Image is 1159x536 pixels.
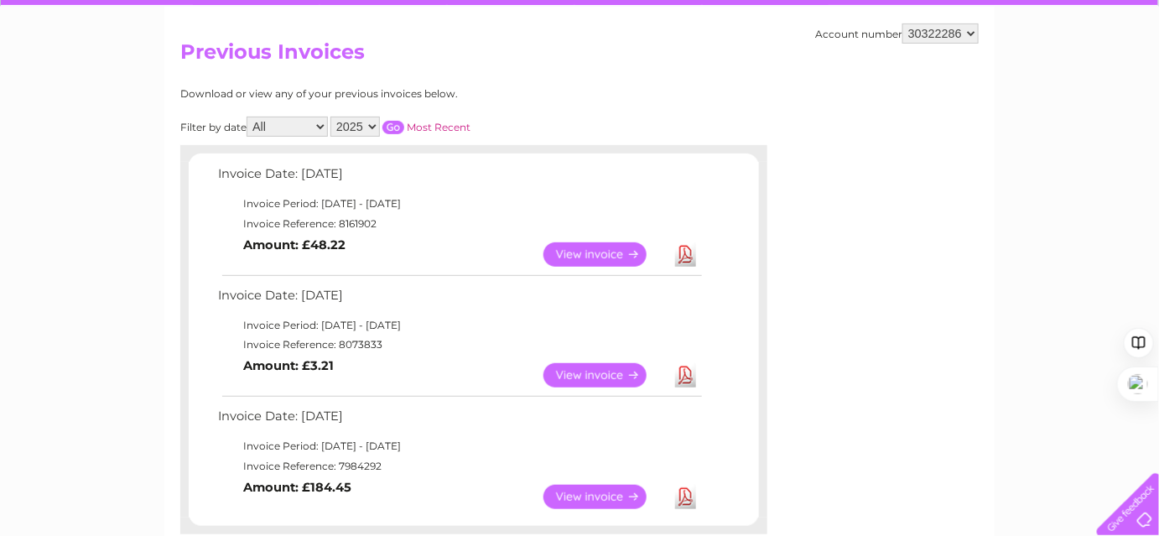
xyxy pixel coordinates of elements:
div: Filter by date [180,117,621,137]
td: Invoice Reference: 8161902 [214,214,704,234]
a: Water [864,71,896,84]
h2: Previous Invoices [180,40,979,72]
a: View [543,242,667,267]
a: Contact [1047,71,1089,84]
a: Energy [906,71,943,84]
a: Blog [1013,71,1037,84]
div: Clear Business is a trading name of Verastar Limited (registered in [GEOGRAPHIC_DATA] No. 3667643... [185,9,977,81]
a: View [543,485,667,509]
div: Download or view any of your previous invoices below. [180,88,621,100]
td: Invoice Period: [DATE] - [DATE] [214,315,704,336]
div: Account number [815,23,979,44]
a: Telecoms [953,71,1003,84]
td: Invoice Reference: 8073833 [214,335,704,355]
a: Most Recent [407,121,470,133]
a: Download [675,363,696,388]
td: Invoice Period: [DATE] - [DATE] [214,436,704,456]
a: Download [675,485,696,509]
td: Invoice Date: [DATE] [214,405,704,436]
td: Invoice Date: [DATE] [214,284,704,315]
img: logo.png [40,44,126,95]
b: Amount: £48.22 [243,237,346,252]
a: Download [675,242,696,267]
a: View [543,363,667,388]
td: Invoice Date: [DATE] [214,163,704,194]
a: 0333 014 3131 [843,8,959,29]
b: Amount: £3.21 [243,358,334,373]
td: Invoice Reference: 7984292 [214,456,704,476]
td: Invoice Period: [DATE] - [DATE] [214,194,704,214]
b: Amount: £184.45 [243,480,351,495]
a: Log out [1104,71,1143,84]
